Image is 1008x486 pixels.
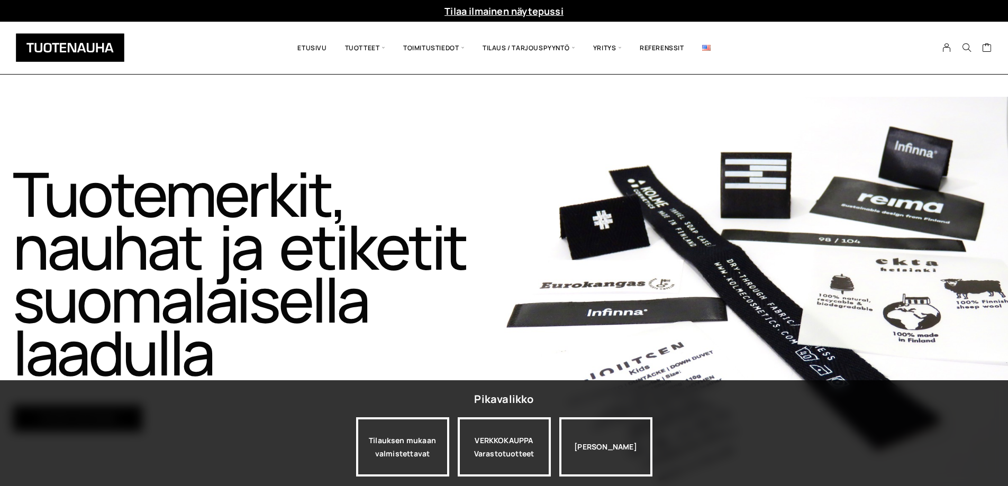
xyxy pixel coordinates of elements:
[444,5,564,17] a: Tilaa ilmainen näytepussi
[394,30,474,66] span: Toimitustiedot
[288,30,335,66] a: Etusivu
[13,167,502,379] h1: Tuotemerkit, nauhat ja etiketit suomalaisella laadulla​
[474,390,533,409] div: Pikavalikko
[458,417,551,476] a: VERKKOKAUPPAVarastotuotteet
[559,417,652,476] div: [PERSON_NAME]
[16,33,124,62] img: Tuotenauha Oy
[631,30,693,66] a: Referenssit
[474,30,584,66] span: Tilaus / Tarjouspyyntö
[957,43,977,52] button: Search
[937,43,957,52] a: My Account
[336,30,394,66] span: Tuotteet
[702,45,711,51] img: English
[458,417,551,476] div: VERKKOKAUPPA Varastotuotteet
[982,42,992,55] a: Cart
[584,30,631,66] span: Yritys
[356,417,449,476] a: Tilauksen mukaan valmistettavat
